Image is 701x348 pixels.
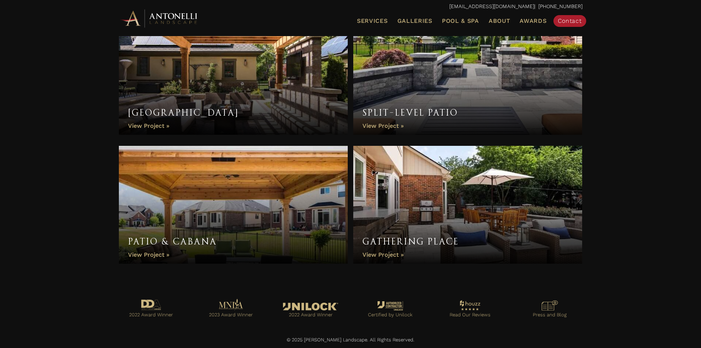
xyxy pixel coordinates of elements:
img: Antonelli Horizontal Logo [119,8,200,28]
a: Awards [517,16,549,26]
a: Go to https://www.houzz.com/professionals/landscape-architects-and-landscape-designers/antonelli-... [438,298,503,323]
a: Go to https://antonellilandscape.com/pool-and-spa/executive-sweet/ [119,298,184,323]
span: Contact [558,17,582,24]
p: | [PHONE_NUMBER] [119,2,583,11]
span: Galleries [397,17,432,24]
a: Go to https://antonellilandscape.com/press-media/ [517,299,583,323]
a: Contact [553,15,586,27]
a: About [486,16,513,26]
a: Go to https://antonellilandscape.com/pool-and-spa/dont-stop-believing/ [198,297,263,323]
a: Pool & Spa [439,16,482,26]
span: Awards [520,17,546,24]
span: Pool & Spa [442,17,479,24]
span: About [489,18,510,24]
a: Services [354,16,391,26]
a: [EMAIL_ADDRESS][DOMAIN_NAME] [449,3,534,9]
p: © 2025 [PERSON_NAME] Landscape. All Rights Reserved. [119,335,583,344]
a: Go to https://antonellilandscape.com/unilock-authorized-contractor/ [358,299,423,323]
a: Go to https://antonellilandscape.com/featured-projects/the-white-house/ [278,301,343,323]
span: Services [357,18,388,24]
a: Galleries [394,16,435,26]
